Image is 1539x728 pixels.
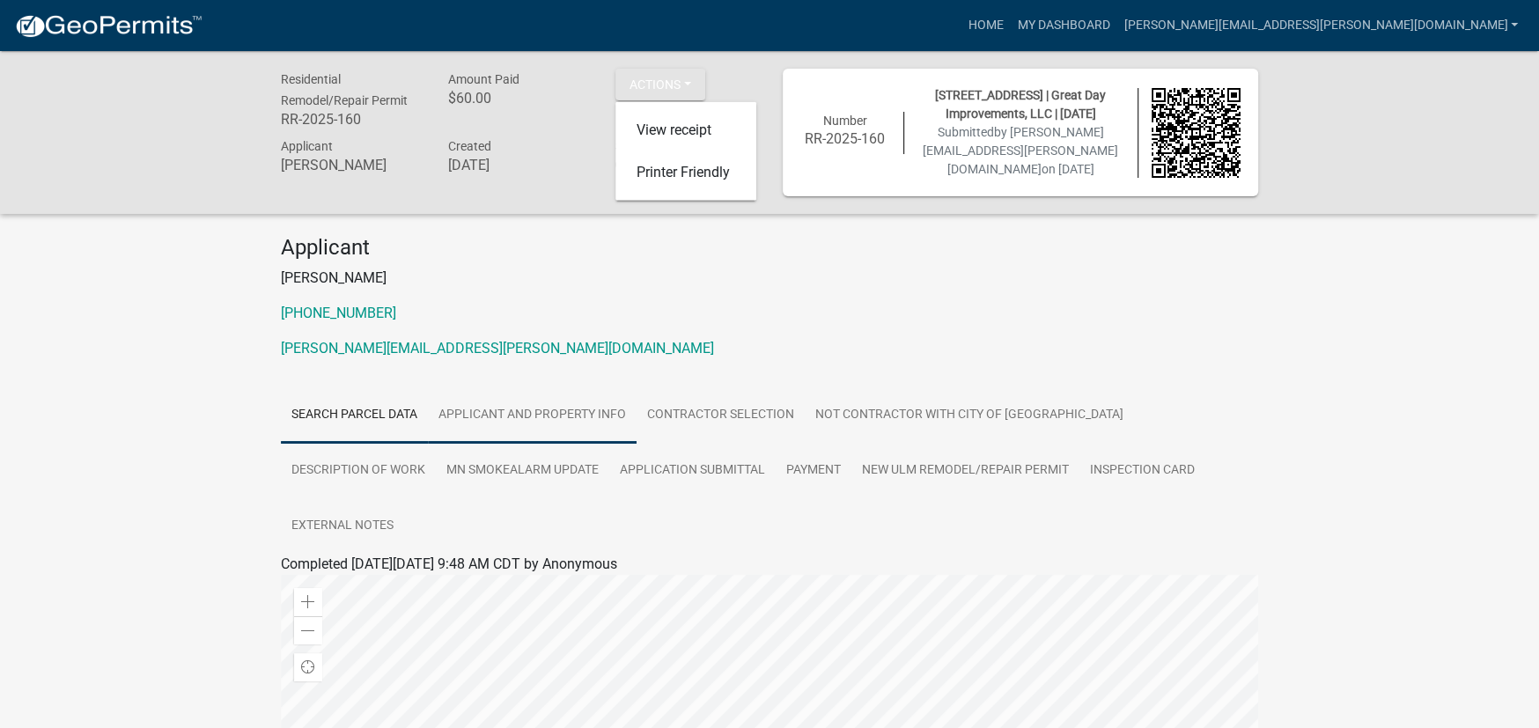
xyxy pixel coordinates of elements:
[281,305,396,321] a: [PHONE_NUMBER]
[294,653,322,681] div: Find my location
[609,443,776,499] a: Application Submittal
[935,88,1106,121] span: [STREET_ADDRESS] | Great Day Improvements, LLC | [DATE]
[776,443,851,499] a: Payment
[615,109,756,151] a: View receipt
[294,616,322,644] div: Zoom out
[436,443,609,499] a: MN SmokeAlarm Update
[281,111,422,128] h6: RR-2025-160
[281,268,1258,289] p: [PERSON_NAME]
[961,9,1010,42] a: Home
[281,443,436,499] a: Description of Work
[615,102,756,201] div: Actions
[281,139,333,153] span: Applicant
[851,443,1079,499] a: New Ulm Remodel/Repair Permit
[281,498,404,555] a: External Notes
[823,114,867,128] span: Number
[294,588,322,616] div: Zoom in
[923,125,1118,176] span: by [PERSON_NAME][EMAIL_ADDRESS][PERSON_NAME][DOMAIN_NAME]
[800,130,890,147] h6: RR-2025-160
[281,157,422,173] h6: [PERSON_NAME]
[615,69,705,100] button: Actions
[448,139,491,153] span: Created
[1010,9,1116,42] a: My Dashboard
[448,90,589,107] h6: $60.00
[805,387,1134,444] a: Not Contractor With City of [GEOGRAPHIC_DATA]
[637,387,805,444] a: Contractor Selection
[281,555,617,572] span: Completed [DATE][DATE] 9:48 AM CDT by Anonymous
[428,387,637,444] a: Applicant and Property Info
[281,72,408,107] span: Residential Remodel/Repair Permit
[1116,9,1525,42] a: [PERSON_NAME][EMAIL_ADDRESS][PERSON_NAME][DOMAIN_NAME]
[281,387,428,444] a: Search Parcel Data
[281,340,714,357] a: [PERSON_NAME][EMAIL_ADDRESS][PERSON_NAME][DOMAIN_NAME]
[448,72,519,86] span: Amount Paid
[448,157,589,173] h6: [DATE]
[923,125,1118,176] span: Submitted on [DATE]
[281,235,1258,261] h4: Applicant
[615,151,756,194] a: Printer Friendly
[1079,443,1205,499] a: Inspection Card
[1152,88,1241,178] img: QR code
